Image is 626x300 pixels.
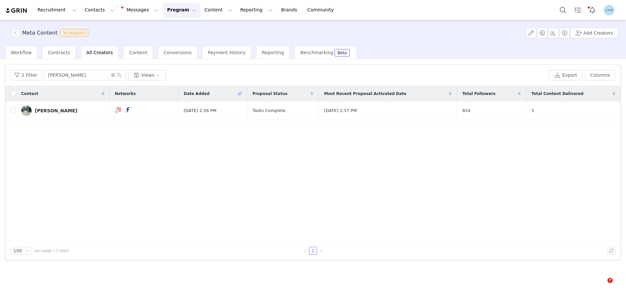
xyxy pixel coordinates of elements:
[128,70,166,80] button: Views
[317,247,325,255] li: Next Page
[34,3,81,17] button: Recruitment
[604,5,614,15] img: 6480d7a5-50c8-4045-ac5d-22a5aead743a.png
[585,3,600,17] button: Notifications
[115,91,136,97] span: Networks
[600,5,621,15] button: Profile
[571,3,585,17] a: Tasks
[163,3,200,17] button: Program
[201,3,236,17] button: Content
[556,3,570,17] button: Search
[184,91,209,97] span: Date Added
[324,91,406,97] span: Most Recent Proposal Activated Date
[184,107,216,114] span: [DATE] 2:56 PM
[22,29,57,37] h3: Meta Content
[35,108,77,113] div: [PERSON_NAME]
[12,29,91,37] span: [object Object]
[117,73,122,77] i: icon: search
[35,248,68,254] span: per page | 1 total
[462,91,496,97] span: Total Followers
[607,278,613,283] span: 7
[531,107,534,114] span: 3
[324,107,357,114] span: [DATE] 2:57 PM
[25,249,29,253] i: icon: down
[44,70,126,80] input: Search...
[81,3,118,17] button: Contacts
[21,105,32,116] img: 502c47cc-2ada-41e9-825d-76a725484c2c.jpg
[570,28,618,38] button: Add Creators
[86,50,113,55] span: All Creators
[531,91,584,97] span: Total Content Delivered
[252,91,287,97] span: Proposal Status
[304,3,341,17] a: Community
[301,247,309,255] li: Previous Page
[585,70,615,80] button: Columns
[462,107,470,114] span: 824
[277,3,303,17] a: Brands
[208,50,246,55] span: Payment History
[549,70,582,80] button: Export
[594,278,610,293] iframe: Intercom live chat
[164,50,192,55] span: Conversions
[48,50,70,55] span: Contracts
[116,107,121,112] img: instagram.svg
[60,29,88,37] span: In progress
[262,50,284,55] span: Reporting
[11,70,41,80] button: 1 Filter
[111,73,115,77] i: icon: close-circle
[11,50,32,55] span: Workflow
[300,50,333,55] span: Benchmarking
[13,247,22,254] div: 100
[338,51,347,55] div: Beta
[5,8,28,14] img: grin logo
[21,91,38,97] span: Contact
[309,247,317,254] a: 1
[21,105,104,116] a: [PERSON_NAME]
[252,107,286,114] span: Tasks Complete
[119,3,163,17] button: Messages
[129,50,147,55] span: Content
[236,3,277,17] button: Reporting
[319,249,323,253] i: icon: right
[303,249,307,253] i: icon: left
